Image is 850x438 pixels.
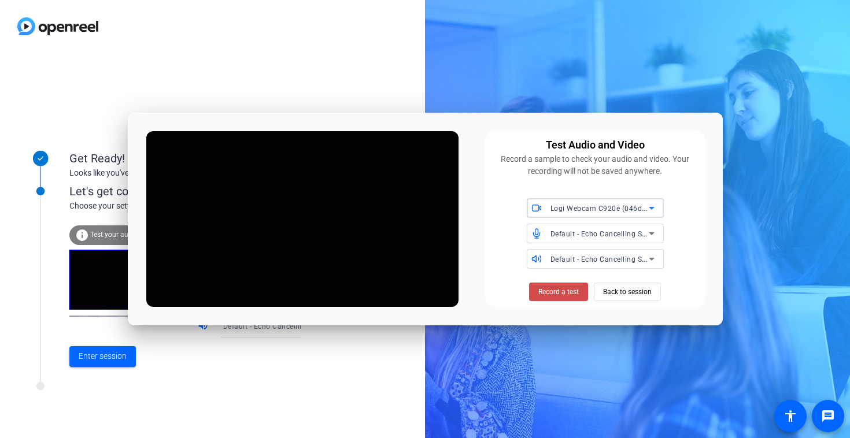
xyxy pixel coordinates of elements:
[79,350,127,362] span: Enter session
[784,409,797,423] mat-icon: accessibility
[223,321,460,331] span: Default - Echo Cancelling Speakerphone (Poly Sync 20-M) (047f:015d)
[529,283,588,301] button: Record a test
[75,228,89,242] mat-icon: info
[603,281,652,303] span: Back to session
[550,229,788,238] span: Default - Echo Cancelling Speakerphone (Poly Sync 20-M) (047f:015d)
[550,203,664,213] span: Logi Webcam C920e (046d:08b6)
[69,200,324,212] div: Choose your settings
[197,320,211,333] mat-icon: volume_up
[821,409,835,423] mat-icon: message
[69,150,301,167] div: Get Ready!
[538,287,579,297] span: Record a test
[69,183,324,200] div: Let's get connected.
[90,231,171,239] span: Test your audio and video
[550,254,788,263] span: Default - Echo Cancelling Speakerphone (Poly Sync 20-M) (047f:015d)
[492,153,699,177] div: Record a sample to check your audio and video. Your recording will not be saved anywhere.
[69,167,301,179] div: Looks like you've been invited to join
[546,137,645,153] div: Test Audio and Video
[594,283,661,301] button: Back to session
